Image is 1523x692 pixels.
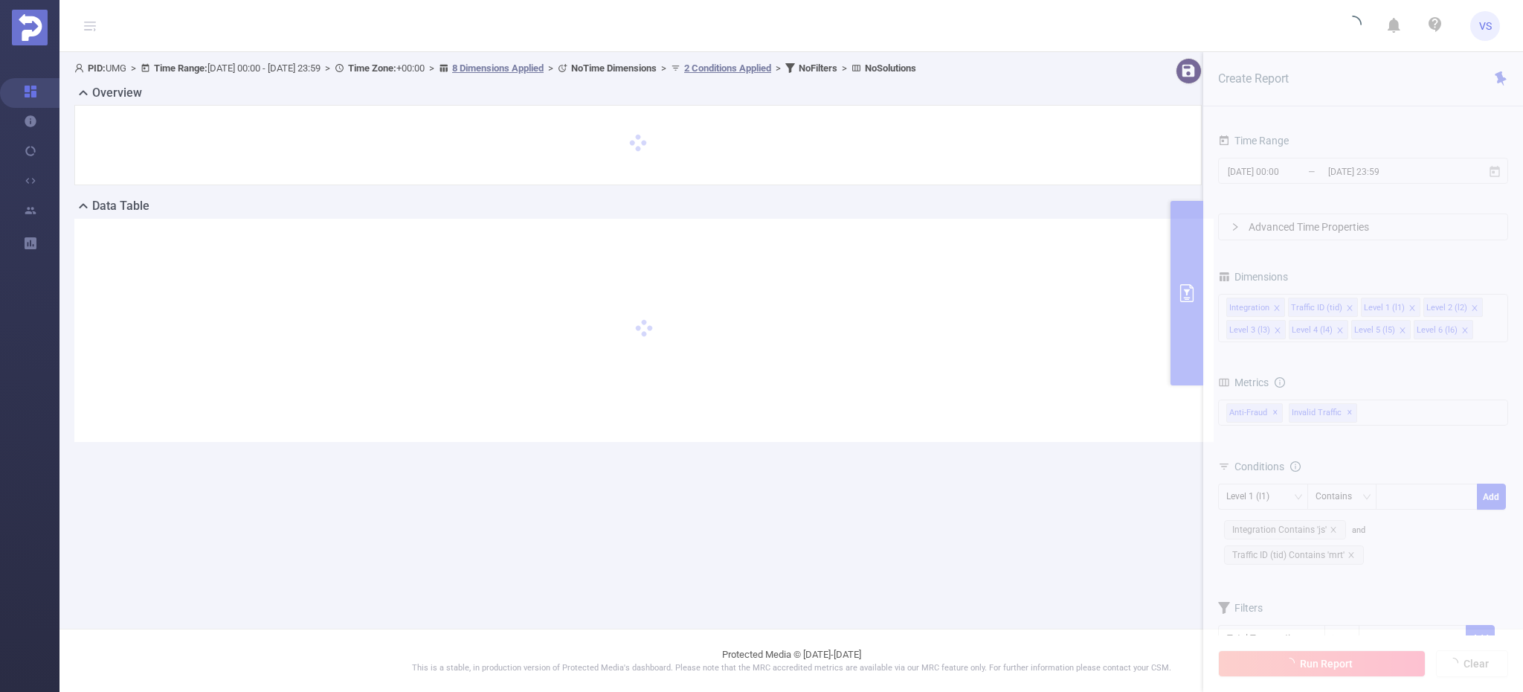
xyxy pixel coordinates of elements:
b: Time Zone: [348,63,396,74]
span: UMG [DATE] 00:00 - [DATE] 23:59 +00:00 [74,63,916,74]
span: > [126,63,141,74]
b: No Filters [799,63,837,74]
b: No Time Dimensions [571,63,657,74]
i: icon: user [74,63,88,73]
h2: Overview [92,84,142,102]
span: > [544,63,558,74]
b: No Solutions [865,63,916,74]
span: > [657,63,671,74]
p: This is a stable, in production version of Protected Media's dashboard. Please note that the MRC ... [97,662,1486,675]
span: > [837,63,851,74]
h2: Data Table [92,197,149,215]
b: Time Range: [154,63,207,74]
span: VS [1479,11,1492,41]
i: icon: loading [1344,16,1362,36]
span: > [425,63,439,74]
span: > [321,63,335,74]
footer: Protected Media © [DATE]-[DATE] [59,629,1523,692]
u: 8 Dimensions Applied [452,63,544,74]
b: PID: [88,63,106,74]
span: > [771,63,785,74]
u: 2 Conditions Applied [684,63,771,74]
img: Protected Media [12,10,48,45]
